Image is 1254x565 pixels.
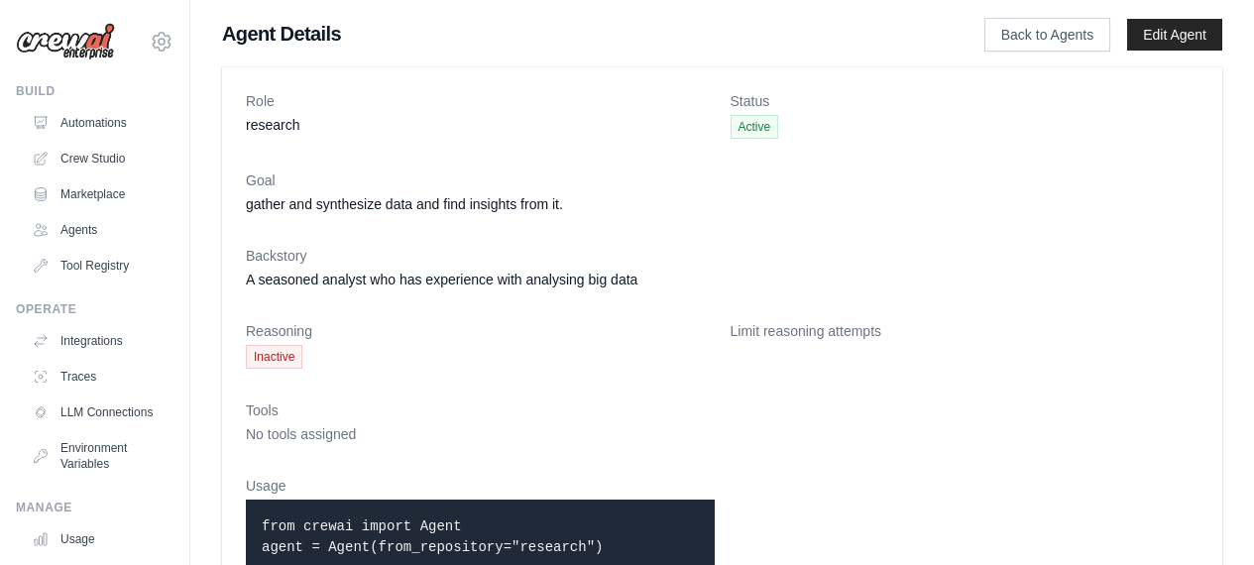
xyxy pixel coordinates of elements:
h1: Agent Details [222,20,921,48]
a: Edit Agent [1127,19,1222,51]
a: Crew Studio [24,143,173,174]
dt: Tools [246,400,1198,420]
dt: Usage [246,476,715,496]
a: Marketplace [24,178,173,210]
dd: research [246,115,715,135]
dt: Goal [246,170,1198,190]
a: Agents [24,214,173,246]
code: from crewai import Agent agent = Agent(from_repository="research") [262,518,603,555]
a: Back to Agents [984,18,1110,52]
a: Usage [24,523,173,555]
a: Traces [24,361,173,393]
img: Logo [16,23,115,60]
dt: Status [731,91,1199,111]
dd: A seasoned analyst who has experience with analysing big data [246,270,1198,289]
div: Manage [16,500,173,515]
span: Active [731,115,779,139]
div: Operate [16,301,173,317]
span: No tools assigned [246,426,356,442]
a: Integrations [24,325,173,357]
div: Build [16,83,173,99]
a: LLM Connections [24,396,173,428]
dt: Reasoning [246,321,715,341]
dt: Role [246,91,715,111]
a: Environment Variables [24,432,173,480]
a: Automations [24,107,173,139]
span: Inactive [246,345,302,369]
dd: gather and synthesize data and find insights from it. [246,194,1198,214]
dt: Limit reasoning attempts [731,321,1199,341]
a: Tool Registry [24,250,173,282]
dt: Backstory [246,246,1198,266]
